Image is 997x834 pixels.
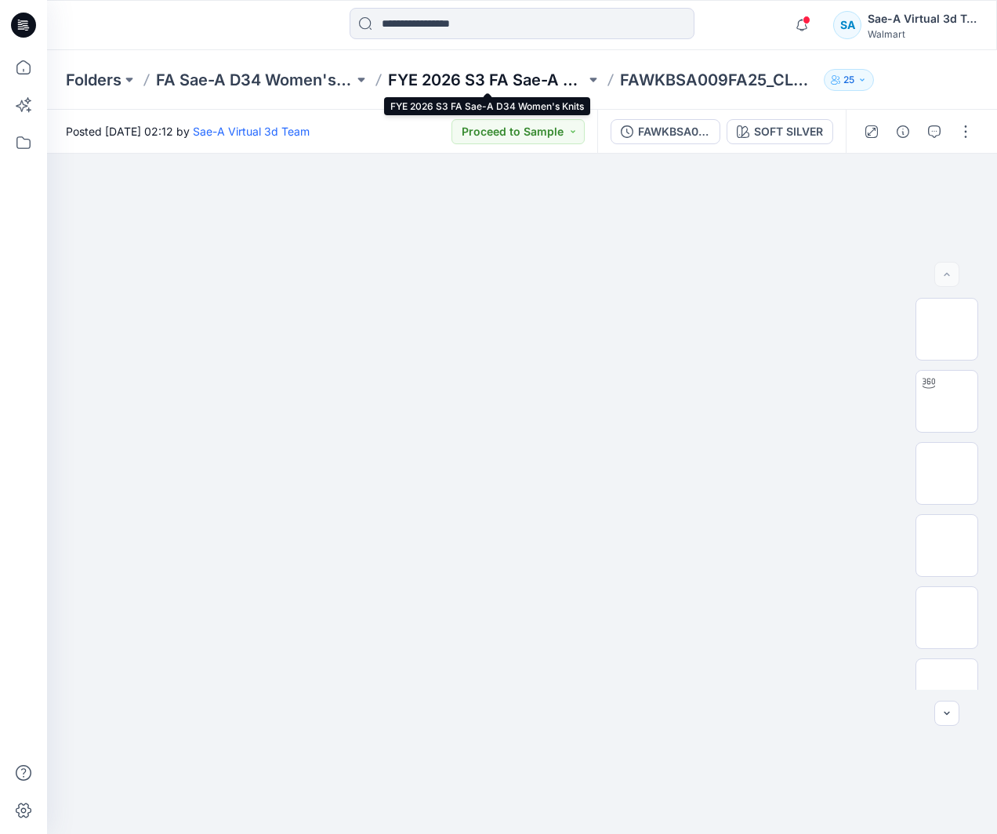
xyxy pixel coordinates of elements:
a: FYE 2026 S3 FA Sae-A D34 Women's Knits [388,69,586,91]
button: SOFT SILVER [727,119,833,144]
a: Sae-A Virtual 3d Team [193,125,310,138]
div: Sae-A Virtual 3d Team [868,9,977,28]
div: SA [833,11,861,39]
div: SOFT SILVER [754,123,823,140]
div: FAWKBSA009FA25_FA-ADM_CLASSIC SWEATPANT_SAEA_092624 [638,123,710,140]
span: Posted [DATE] 02:12 by [66,123,310,140]
a: Folders [66,69,121,91]
p: 25 [843,71,854,89]
p: FAWKBSA009FA25_CLASSIC SWEATPANT [620,69,818,91]
a: FA Sae-A D34 Women's Knits [156,69,353,91]
button: FAWKBSA009FA25_FA-ADM_CLASSIC SWEATPANT_SAEA_092624 [611,119,720,144]
button: Details [890,119,915,144]
button: 25 [824,69,874,91]
div: Walmart [868,28,977,40]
